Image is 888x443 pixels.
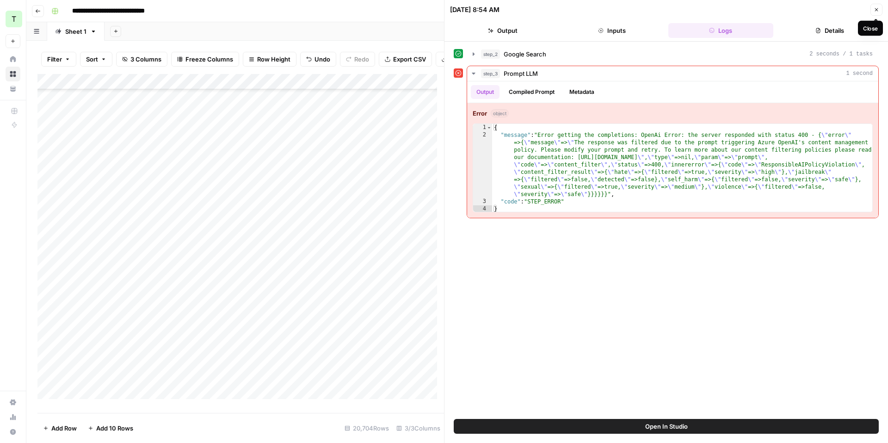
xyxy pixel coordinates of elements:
[47,22,105,41] a: Sheet 1
[481,69,500,78] span: step_3
[47,55,62,64] span: Filter
[6,7,20,31] button: Workspace: TY SEO Team
[185,55,233,64] span: Freeze Columns
[37,421,82,436] button: Add Row
[809,50,873,58] span: 2 seconds / 1 tasks
[130,55,161,64] span: 3 Columns
[504,49,546,59] span: Google Search
[6,67,20,81] a: Browse
[354,55,369,64] span: Redo
[645,422,688,431] span: Open In Studio
[116,52,167,67] button: 3 Columns
[6,395,20,410] a: Settings
[467,66,878,81] button: 1 second
[473,198,492,205] div: 3
[454,419,879,434] button: Open In Studio
[6,410,20,425] a: Usage
[341,421,393,436] div: 20,704 Rows
[171,52,239,67] button: Freeze Columns
[467,81,878,218] div: 1 second
[668,23,774,38] button: Logs
[379,52,432,67] button: Export CSV
[243,52,296,67] button: Row Height
[314,55,330,64] span: Undo
[559,23,665,38] button: Inputs
[82,421,139,436] button: Add 10 Rows
[564,85,600,99] button: Metadata
[450,23,555,38] button: Output
[340,52,375,67] button: Redo
[12,13,16,25] span: T
[6,425,20,439] button: Help + Support
[471,85,499,99] button: Output
[393,421,444,436] div: 3/3 Columns
[473,124,492,131] div: 1
[96,424,133,433] span: Add 10 Rows
[473,205,492,213] div: 4
[41,52,76,67] button: Filter
[487,124,492,131] span: Toggle code folding, rows 1 through 4
[777,23,882,38] button: Details
[473,109,487,118] strong: Error
[6,52,20,67] a: Home
[80,52,112,67] button: Sort
[491,109,509,117] span: object
[300,52,336,67] button: Undo
[393,55,426,64] span: Export CSV
[65,27,86,36] div: Sheet 1
[467,47,878,62] button: 2 seconds / 1 tasks
[51,424,77,433] span: Add Row
[6,81,20,96] a: Your Data
[481,49,500,59] span: step_2
[473,131,492,198] div: 2
[86,55,98,64] span: Sort
[846,69,873,78] span: 1 second
[504,69,538,78] span: Prompt LLM
[503,85,560,99] button: Compiled Prompt
[450,5,499,14] div: [DATE] 8:54 AM
[257,55,290,64] span: Row Height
